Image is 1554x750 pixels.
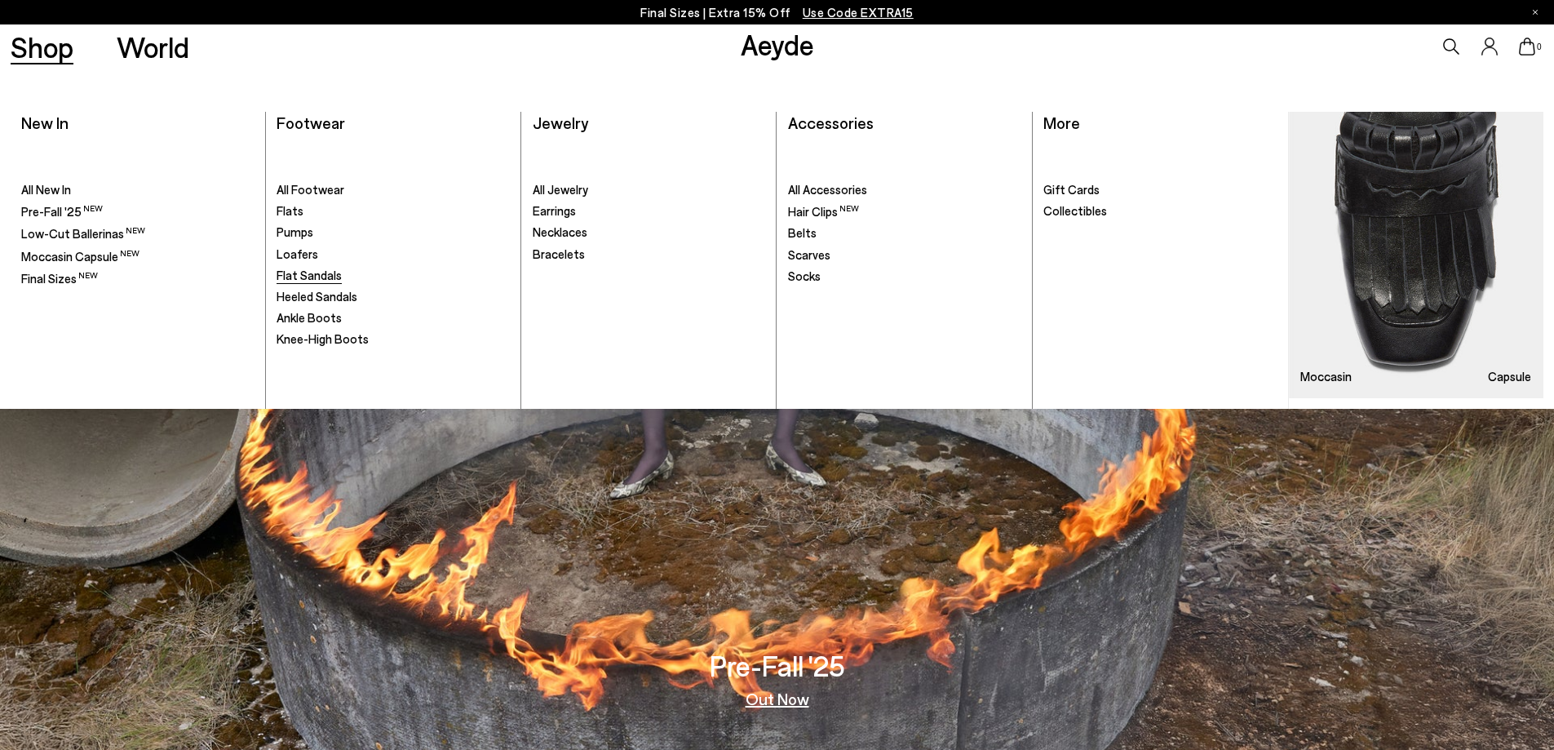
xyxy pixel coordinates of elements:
a: Flat Sandals [277,268,510,284]
span: Flat Sandals [277,268,342,282]
span: Bracelets [533,246,585,261]
a: Ankle Boots [277,310,510,326]
a: Belts [788,225,1021,242]
span: Necklaces [533,224,587,239]
a: Low-Cut Ballerinas [21,225,255,242]
a: Pre-Fall '25 [21,203,255,220]
a: Socks [788,268,1021,285]
span: Knee-High Boots [277,331,369,346]
span: Earrings [533,203,576,218]
span: All Accessories [788,182,867,197]
a: Collectibles [1043,203,1277,220]
a: Bracelets [533,246,766,263]
a: Moccasin Capsule [21,248,255,265]
a: Accessories [788,113,874,132]
a: Hair Clips [788,203,1021,220]
p: Final Sizes | Extra 15% Off [640,2,914,23]
span: Flats [277,203,303,218]
a: Scarves [788,247,1021,264]
span: Collectibles [1043,203,1107,218]
a: Out Now [746,690,809,707]
a: More [1043,113,1080,132]
span: Pumps [277,224,313,239]
h3: Pre-Fall '25 [710,651,845,680]
a: Aeyde [741,27,814,61]
span: Moccasin Capsule [21,249,139,264]
span: Gift Cards [1043,182,1100,197]
span: Low-Cut Ballerinas [21,226,145,241]
a: All New In [21,182,255,198]
a: Jewelry [533,113,588,132]
span: All Jewelry [533,182,588,197]
h3: Capsule [1488,371,1531,383]
a: Knee-High Boots [277,331,510,348]
a: Moccasin Capsule [1289,112,1543,398]
a: Gift Cards [1043,182,1277,198]
a: All Jewelry [533,182,766,198]
a: Final Sizes [21,270,255,287]
span: Hair Clips [788,204,859,219]
a: World [117,33,189,61]
span: Belts [788,225,817,240]
a: Necklaces [533,224,766,241]
span: Pre-Fall '25 [21,204,103,219]
span: Socks [788,268,821,283]
a: Heeled Sandals [277,289,510,305]
a: Loafers [277,246,510,263]
a: Shop [11,33,73,61]
span: Navigate to /collections/ss25-final-sizes [803,5,914,20]
span: Loafers [277,246,318,261]
span: All Footwear [277,182,344,197]
span: All New In [21,182,71,197]
a: All Footwear [277,182,510,198]
span: Final Sizes [21,271,98,286]
span: Ankle Boots [277,310,342,325]
span: Heeled Sandals [277,289,357,304]
h3: Moccasin [1300,371,1352,383]
a: Earrings [533,203,766,220]
a: 0 [1519,38,1535,55]
a: All Accessories [788,182,1021,198]
span: Scarves [788,247,830,262]
a: Pumps [277,224,510,241]
a: Footwear [277,113,345,132]
span: 0 [1535,42,1543,51]
img: Mobile_e6eede4d-78b8-4bd1-ae2a-4197e375e133_900x.jpg [1289,112,1543,398]
a: New In [21,113,69,132]
a: Flats [277,203,510,220]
